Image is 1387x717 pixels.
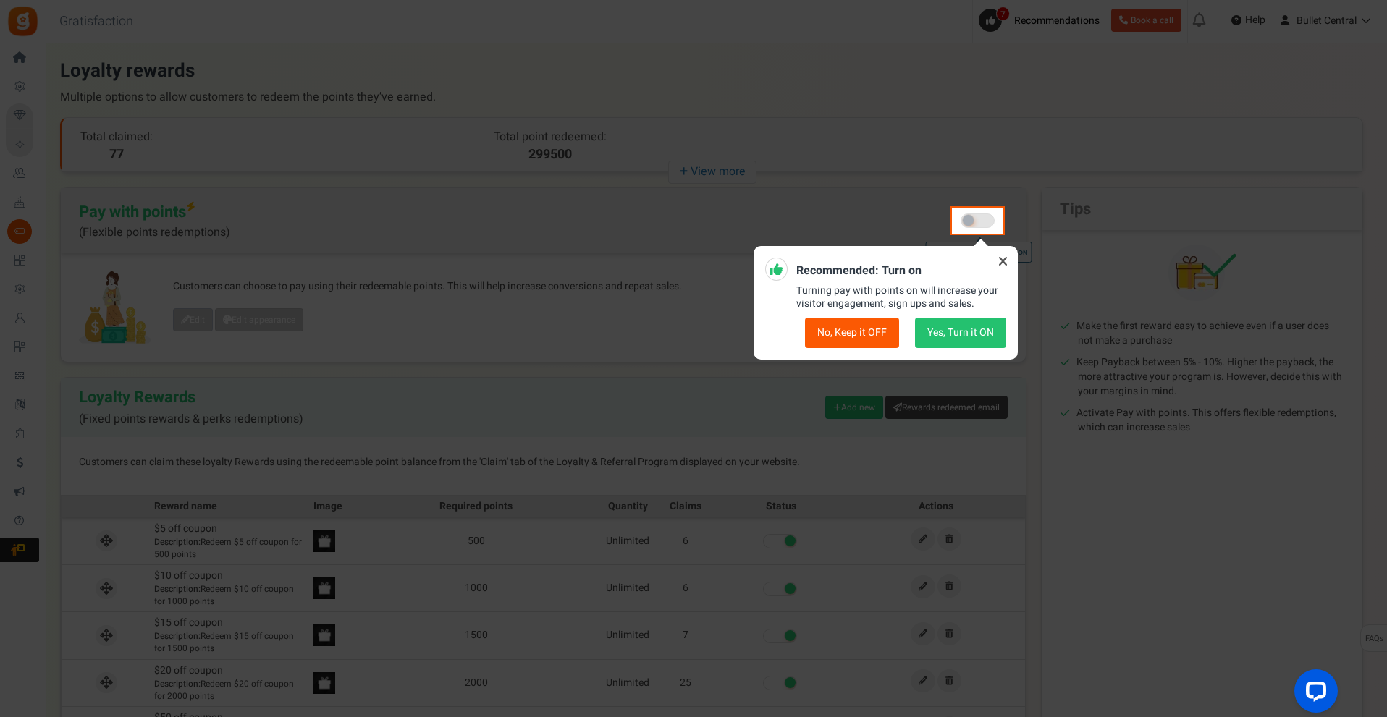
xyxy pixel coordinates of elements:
h5: Recommended: Turn on [796,265,1006,278]
p: Turning pay with points on will increase your visitor engagement, sign ups and sales. [796,284,1006,310]
button: Yes, Turn it ON [915,318,1006,348]
button: No, Keep it OFF [805,318,899,348]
